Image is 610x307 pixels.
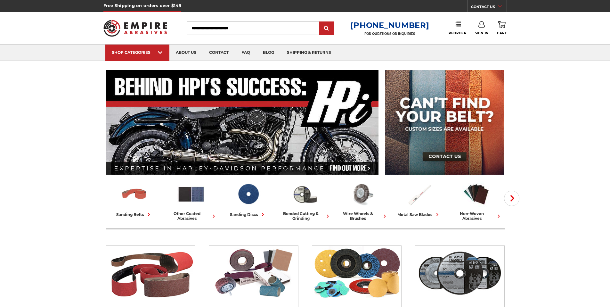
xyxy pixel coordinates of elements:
a: sanding belts [108,180,160,218]
a: non-woven abrasives [450,180,502,221]
a: faq [235,45,256,61]
a: shipping & returns [281,45,338,61]
a: other coated abrasives [165,180,217,221]
a: CONTACT US [471,3,507,12]
a: Cart [497,21,507,35]
a: blog [256,45,281,61]
img: promo banner for custom belts. [385,70,504,175]
img: Metal Saw Blades [405,180,433,208]
div: bonded cutting & grinding [279,211,331,221]
img: Bonded Cutting & Grinding [415,246,504,300]
img: Sanding Discs [234,180,262,208]
div: SHOP CATEGORIES [112,50,163,55]
img: Empire Abrasives [103,16,167,41]
img: Banner for an interview featuring Horsepower Inc who makes Harley performance upgrades featured o... [106,70,379,175]
div: sanding belts [116,211,152,218]
a: contact [203,45,235,61]
div: metal saw blades [397,211,441,218]
img: Bonded Cutting & Grinding [291,180,319,208]
span: Cart [497,31,507,35]
div: wire wheels & brushes [336,211,388,221]
a: bonded cutting & grinding [279,180,331,221]
a: metal saw blades [393,180,445,218]
div: sanding discs [230,211,266,218]
a: Reorder [449,21,466,35]
span: Reorder [449,31,466,35]
button: Next [504,191,519,206]
a: sanding discs [222,180,274,218]
img: Other Coated Abrasives [209,246,298,300]
a: [PHONE_NUMBER] [350,21,429,30]
a: about us [169,45,203,61]
p: FOR QUESTIONS OR INQUIRIES [350,32,429,36]
img: Non-woven Abrasives [462,180,490,208]
img: Wire Wheels & Brushes [348,180,376,208]
img: Other Coated Abrasives [177,180,205,208]
div: other coated abrasives [165,211,217,221]
a: wire wheels & brushes [336,180,388,221]
span: Sign In [475,31,489,35]
img: Sanding Belts [106,246,195,300]
div: non-woven abrasives [450,211,502,221]
img: Sanding Belts [120,180,148,208]
img: Sanding Discs [312,246,401,300]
